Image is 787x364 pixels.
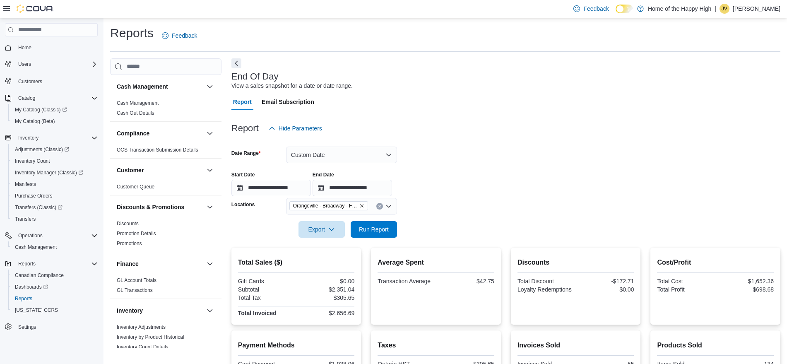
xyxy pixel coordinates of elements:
span: Customer Queue [117,183,154,190]
button: Catalog [2,92,101,104]
span: Reports [15,295,32,302]
h2: Products Sold [657,340,774,350]
span: My Catalog (Beta) [12,116,98,126]
button: Hide Parameters [265,120,325,137]
div: Cash Management [110,98,221,121]
span: Purchase Orders [12,191,98,201]
div: Finance [110,275,221,299]
span: Manifests [12,179,98,189]
span: Canadian Compliance [15,272,64,279]
a: Inventory Count [12,156,53,166]
p: Home of the Happy High [648,4,711,14]
button: Export [298,221,345,238]
button: Purchase Orders [8,190,101,202]
button: Reports [2,258,101,270]
span: Adjustments (Classic) [15,146,69,153]
span: Adjustments (Classic) [12,145,98,154]
input: Press the down key to open a popover containing a calendar. [313,180,392,196]
a: Settings [15,322,39,332]
span: Catalog [18,95,35,101]
h2: Total Sales ($) [238,258,355,268]
span: Inventory Count [15,158,50,164]
h2: Taxes [378,340,494,350]
h2: Invoices Sold [517,340,634,350]
span: Transfers [12,214,98,224]
a: Inventory Adjustments [117,324,166,330]
div: Customer [110,182,221,195]
a: GL Transactions [117,287,153,293]
a: Inventory Count Details [117,344,168,350]
input: Press the down key to open a popover containing a calendar. [231,180,311,196]
span: Inventory [18,135,39,141]
input: Dark Mode [616,5,633,13]
a: Dashboards [12,282,51,292]
span: Hide Parameters [279,124,322,133]
span: Home [15,42,98,53]
h3: Discounts & Promotions [117,203,184,211]
p: [PERSON_NAME] [733,4,780,14]
span: Catalog [15,93,98,103]
button: Custom Date [286,147,397,163]
span: Reports [15,259,98,269]
div: $305.65 [298,294,355,301]
a: Adjustments (Classic) [12,145,72,154]
button: [US_STATE] CCRS [8,304,101,316]
span: Washington CCRS [12,305,98,315]
button: Customers [2,75,101,87]
div: $0.00 [578,286,634,293]
nav: Complex example [5,38,98,354]
a: Customer Queue [117,184,154,190]
span: Run Report [359,225,389,234]
span: Transfers (Classic) [12,202,98,212]
span: Email Subscription [262,94,314,110]
a: My Catalog (Classic) [12,105,70,115]
a: Discounts [117,221,139,227]
div: View a sales snapshot for a date or date range. [231,82,353,90]
a: Cash Management [12,242,60,252]
label: Date Range [231,150,261,157]
div: Gift Cards [238,278,295,284]
h3: Customer [117,166,144,174]
p: | [715,4,716,14]
button: Canadian Compliance [8,270,101,281]
span: Dashboards [15,284,48,290]
h2: Average Spent [378,258,494,268]
span: Report [233,94,252,110]
div: Total Profit [657,286,714,293]
div: $2,351.04 [298,286,355,293]
a: Inventory Manager (Classic) [12,168,87,178]
button: Compliance [205,128,215,138]
span: Settings [15,322,98,332]
button: Operations [2,230,101,241]
div: Discounts & Promotions [110,219,221,252]
span: Operations [15,231,98,241]
span: Customers [15,76,98,86]
a: OCS Transaction Submission Details [117,147,198,153]
h2: Discounts [517,258,634,268]
span: Settings [18,324,36,330]
span: Reports [12,294,98,304]
a: Adjustments (Classic) [8,144,101,155]
button: Reports [8,293,101,304]
a: My Catalog (Beta) [12,116,58,126]
span: Dashboards [12,282,98,292]
button: Operations [15,231,46,241]
span: Operations [18,232,43,239]
button: Inventory [117,306,203,315]
h1: Reports [110,25,154,41]
a: Transfers [12,214,39,224]
div: Loyalty Redemptions [517,286,574,293]
button: Settings [2,321,101,333]
a: Customers [15,77,46,87]
h3: Finance [117,260,139,268]
span: Reports [18,260,36,267]
a: [US_STATE] CCRS [12,305,61,315]
a: My Catalog (Classic) [8,104,101,116]
button: Finance [117,260,203,268]
button: Inventory [15,133,42,143]
button: My Catalog (Beta) [8,116,101,127]
div: Total Discount [517,278,574,284]
strong: Total Invoiced [238,310,277,316]
label: End Date [313,171,334,178]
